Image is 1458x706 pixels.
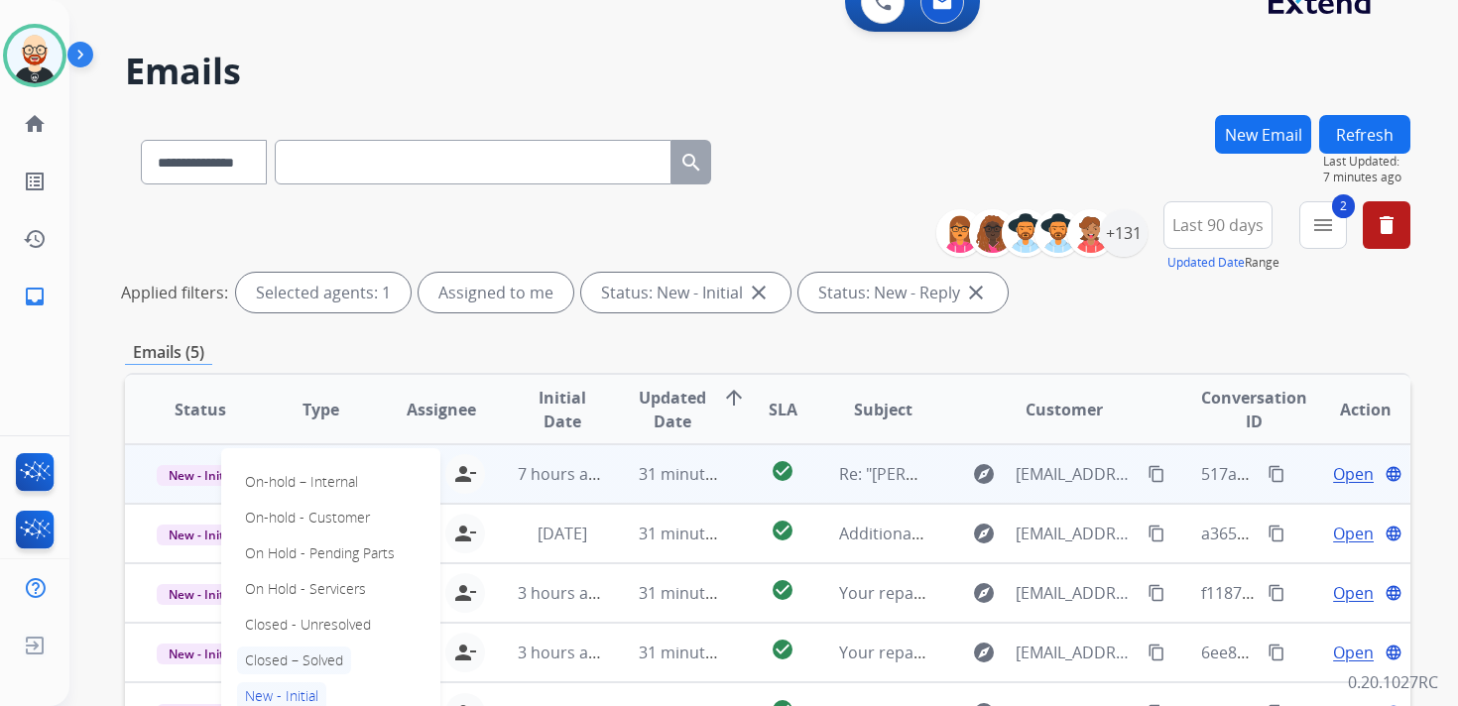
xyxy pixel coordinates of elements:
[1385,465,1402,483] mat-icon: language
[769,398,797,421] span: SLA
[972,581,996,605] mat-icon: explore
[1333,462,1374,486] span: Open
[1016,522,1137,545] span: [EMAIL_ADDRESS][DOMAIN_NAME]
[771,519,794,542] mat-icon: check_circle
[639,642,754,663] span: 31 minutes ago
[1215,115,1311,154] button: New Email
[839,582,1025,604] span: Your repair was received
[23,170,47,193] mat-icon: list_alt
[747,281,771,304] mat-icon: close
[157,644,249,664] span: New - Initial
[23,112,47,136] mat-icon: home
[453,522,477,545] mat-icon: person_remove
[1289,375,1410,444] th: Action
[23,227,47,251] mat-icon: history
[1016,581,1137,605] span: [EMAIL_ADDRESS][DOMAIN_NAME]
[581,273,790,312] div: Status: New - Initial
[1163,201,1273,249] button: Last 90 days
[1385,644,1402,661] mat-icon: language
[972,522,996,545] mat-icon: explore
[1268,584,1285,602] mat-icon: content_copy
[236,273,411,312] div: Selected agents: 1
[1323,170,1410,185] span: 7 minutes ago
[771,459,794,483] mat-icon: check_circle
[1332,194,1355,218] span: 2
[125,340,212,365] p: Emails (5)
[1268,644,1285,661] mat-icon: content_copy
[121,281,228,304] p: Applied filters:
[1167,254,1279,271] span: Range
[1148,465,1165,483] mat-icon: content_copy
[722,386,746,410] mat-icon: arrow_upward
[1375,213,1398,237] mat-icon: delete
[1333,641,1374,664] span: Open
[679,151,703,175] mat-icon: search
[1201,386,1307,433] span: Conversation ID
[1319,115,1410,154] button: Refresh
[1167,255,1245,271] button: Updated Date
[854,398,912,421] span: Subject
[771,578,794,602] mat-icon: check_circle
[1268,465,1285,483] mat-icon: content_copy
[1385,525,1402,542] mat-icon: language
[157,584,249,605] span: New - Initial
[1311,213,1335,237] mat-icon: menu
[453,581,477,605] mat-icon: person_remove
[237,647,351,674] p: Closed – Solved
[1026,398,1103,421] span: Customer
[1333,522,1374,545] span: Open
[7,28,62,83] img: avatar
[972,641,996,664] mat-icon: explore
[419,273,573,312] div: Assigned to me
[798,273,1008,312] div: Status: New - Reply
[237,504,378,531] p: On-hold - Customer
[407,398,476,421] span: Assignee
[453,462,477,486] mat-icon: person_remove
[1148,584,1165,602] mat-icon: content_copy
[1148,525,1165,542] mat-icon: content_copy
[237,611,379,639] p: Closed - Unresolved
[1348,670,1438,694] p: 0.20.1027RC
[1016,462,1137,486] span: [EMAIL_ADDRESS][DOMAIN_NAME]
[157,465,249,486] span: New - Initial
[1148,644,1165,661] mat-icon: content_copy
[518,463,607,485] span: 7 hours ago
[237,468,366,496] p: On-hold – Internal
[125,52,1410,91] h2: Emails
[964,281,988,304] mat-icon: close
[518,582,607,604] span: 3 hours ago
[639,386,706,433] span: Updated Date
[453,641,477,664] mat-icon: person_remove
[771,638,794,661] mat-icon: check_circle
[972,462,996,486] mat-icon: explore
[1385,584,1402,602] mat-icon: language
[175,398,226,421] span: Status
[23,285,47,308] mat-icon: inbox
[639,582,754,604] span: 31 minutes ago
[1100,209,1148,257] div: +131
[1299,201,1347,249] button: 2
[157,525,249,545] span: New - Initial
[1016,641,1137,664] span: [EMAIL_ADDRESS][DOMAIN_NAME]
[1172,221,1264,229] span: Last 90 days
[839,642,1046,663] span: Your repair(s) have shipped
[639,523,754,544] span: 31 minutes ago
[1333,581,1374,605] span: Open
[518,386,605,433] span: Initial Date
[237,539,403,567] p: On Hold - Pending Parts
[538,523,587,544] span: [DATE]
[518,642,607,663] span: 3 hours ago
[237,575,374,603] p: On Hold - Servicers
[303,398,339,421] span: Type
[639,463,754,485] span: 31 minutes ago
[1268,525,1285,542] mat-icon: content_copy
[1323,154,1410,170] span: Last Updated:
